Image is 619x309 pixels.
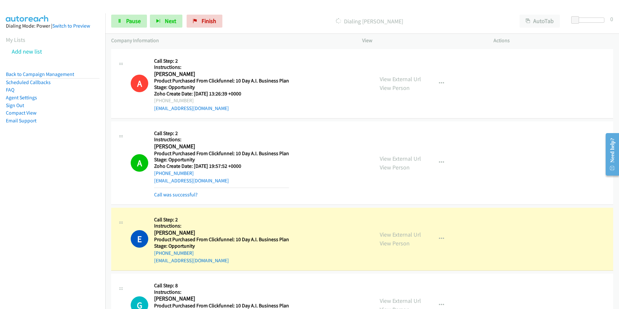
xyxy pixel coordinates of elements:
[131,154,148,172] h1: A
[187,15,222,28] a: Finish
[6,36,25,43] a: My Lists
[6,87,14,93] a: FAQ
[154,58,289,64] h5: Call Step: 2
[154,70,287,78] h2: [PERSON_NAME]
[154,229,287,237] h2: [PERSON_NAME]
[380,231,421,238] a: View External Url
[52,23,90,29] a: Switch to Preview
[154,250,194,256] a: [PHONE_NUMBER]
[600,129,619,180] iframe: Resource Center
[154,105,229,111] a: [EMAIL_ADDRESS][DOMAIN_NAME]
[154,170,194,176] a: [PHONE_NUMBER]
[154,163,289,169] h5: Zoho Create Date: [DATE] 19:57:52 +0000
[610,15,613,23] div: 0
[154,136,289,143] h5: Instructions:
[165,17,176,25] span: Next
[494,37,613,44] p: Actions
[380,164,410,171] a: View Person
[574,18,604,23] div: Delay between calls (in seconds)
[154,236,289,243] h5: Product Purchased From Clickfunnel: 10 Day A.I. Business Plan
[520,15,560,28] button: AutoTab
[131,75,148,92] h1: A
[150,15,182,28] button: Next
[12,48,42,55] a: Add new list
[6,79,51,85] a: Scheduled Callbacks
[154,216,289,223] h5: Call Step: 2
[380,75,421,83] a: View External Url
[154,150,289,157] h5: Product Purchased From Clickfunnel: 10 Day A.I. Business Plan
[154,192,198,198] a: Call was successful?
[380,155,421,162] a: View External Url
[154,257,229,264] a: [EMAIL_ADDRESS][DOMAIN_NAME]
[154,156,289,163] h5: Stage: Opportunity
[154,130,289,137] h5: Call Step: 2
[154,282,289,289] h5: Call Step: 8
[154,295,287,303] h2: [PERSON_NAME]
[154,303,289,309] h5: Product Purchased From Clickfunnel: 10 Day A.I. Business Plan
[131,75,148,92] div: This number is on the do not call list
[202,17,216,25] span: Finish
[154,78,289,84] h5: Product Purchased From Clickfunnel: 10 Day A.I. Business Plan
[380,240,410,247] a: View Person
[131,230,148,248] h1: E
[154,289,289,295] h5: Instructions:
[111,15,147,28] a: Pause
[154,97,289,105] div: [PHONE_NUMBER]
[231,17,508,26] p: Dialing [PERSON_NAME]
[154,91,289,97] h5: Zoho Create Date: [DATE] 13:26:39 +0000
[6,110,36,116] a: Compact View
[154,243,289,249] h5: Stage: Opportunity
[362,37,482,44] p: View
[154,178,229,184] a: [EMAIL_ADDRESS][DOMAIN_NAME]
[6,94,37,101] a: Agent Settings
[6,71,74,77] a: Back to Campaign Management
[380,297,421,304] a: View External Url
[154,64,289,70] h5: Instructions:
[126,17,141,25] span: Pause
[380,84,410,92] a: View Person
[154,84,289,91] h5: Stage: Opportunity
[154,143,287,150] h2: [PERSON_NAME]
[6,22,99,30] div: Dialing Mode: Power |
[111,37,350,44] p: Company Information
[6,102,24,108] a: Sign Out
[6,117,36,124] a: Email Support
[154,223,289,229] h5: Instructions:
